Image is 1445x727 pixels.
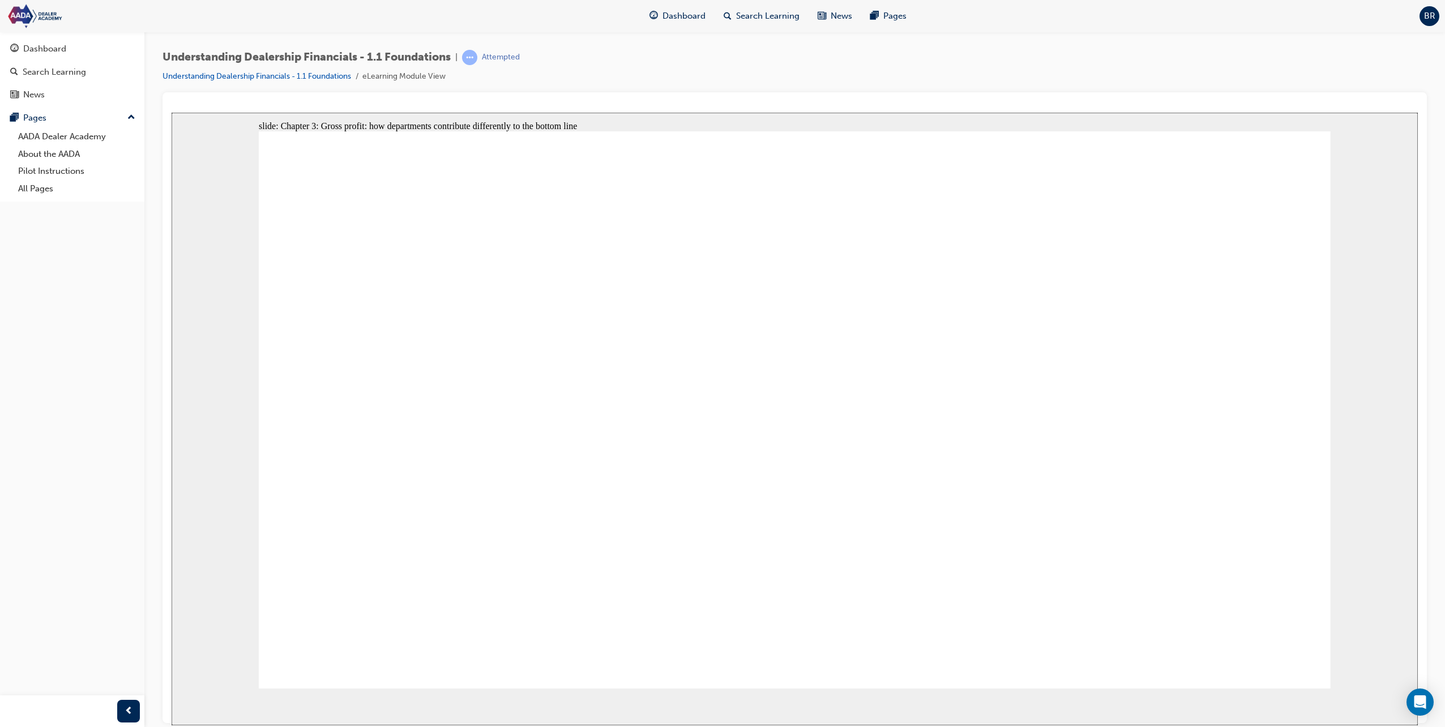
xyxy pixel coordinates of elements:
[831,10,852,23] span: News
[1406,688,1434,716] div: Open Intercom Messenger
[724,9,732,23] span: search-icon
[10,67,18,78] span: search-icon
[1424,10,1435,23] span: BR
[455,51,458,64] span: |
[362,70,446,83] li: eLearning Module View
[6,3,136,29] img: Trak
[10,90,19,100] span: news-icon
[5,84,140,105] a: News
[1420,6,1439,26] button: BR
[10,113,19,123] span: pages-icon
[10,44,19,54] span: guage-icon
[14,162,140,180] a: Pilot Instructions
[462,50,477,65] span: learningRecordVerb_ATTEMPT-icon
[482,52,520,63] div: Attempted
[125,704,133,719] span: prev-icon
[649,9,658,23] span: guage-icon
[127,110,135,125] span: up-icon
[23,88,45,101] div: News
[23,42,66,55] div: Dashboard
[640,5,715,28] a: guage-iconDashboard
[883,10,907,23] span: Pages
[5,36,140,108] button: DashboardSearch LearningNews
[163,51,451,64] span: Understanding Dealership Financials - 1.1 Foundations
[736,10,800,23] span: Search Learning
[5,108,140,129] button: Pages
[861,5,916,28] a: pages-iconPages
[23,112,46,125] div: Pages
[14,180,140,198] a: All Pages
[662,10,706,23] span: Dashboard
[818,9,826,23] span: news-icon
[870,9,879,23] span: pages-icon
[809,5,861,28] a: news-iconNews
[14,146,140,163] a: About the AADA
[715,5,809,28] a: search-iconSearch Learning
[23,66,86,79] div: Search Learning
[14,128,140,146] a: AADA Dealer Academy
[5,39,140,59] a: Dashboard
[163,71,351,81] a: Understanding Dealership Financials - 1.1 Foundations
[5,62,140,83] a: Search Learning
